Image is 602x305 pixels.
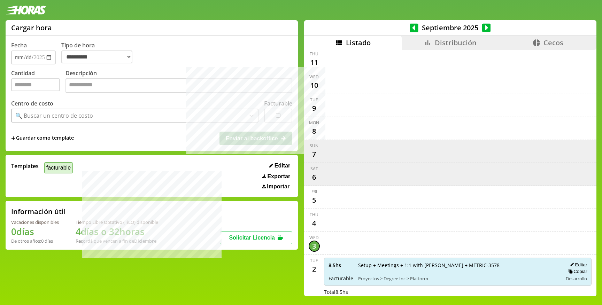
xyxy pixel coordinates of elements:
[309,57,320,68] div: 11
[311,189,317,195] div: Fri
[260,173,292,180] button: Exportar
[76,238,158,244] div: Recordá que vencen a fin de
[304,50,596,296] div: scrollable content
[220,232,292,244] button: Solicitar Licencia
[310,212,318,218] div: Thu
[310,97,318,103] div: Tue
[310,51,318,57] div: Thu
[11,207,66,216] h2: Información útil
[76,225,158,238] h1: 4 días o 32 horas
[566,275,587,282] span: Desarrollo
[11,100,53,107] label: Centro de costo
[309,172,320,183] div: 6
[566,268,587,274] button: Copiar
[568,262,587,268] button: Editar
[11,219,59,225] div: Vacaciones disponibles
[435,38,477,47] span: Distribución
[76,219,158,225] div: Tiempo Libre Optativo (TiLO) disponible
[11,225,59,238] h1: 0 días
[309,264,320,275] div: 2
[310,166,318,172] div: Sat
[264,100,292,107] label: Facturable
[134,238,156,244] b: Diciembre
[324,289,592,295] div: Total 8.5 hs
[11,134,15,142] span: +
[358,275,558,282] span: Proyectos > Degree Inc > Platform
[309,103,320,114] div: 9
[267,183,290,190] span: Importar
[44,162,73,173] button: facturable
[65,69,292,95] label: Descripción
[11,23,52,32] h1: Cargar hora
[358,262,558,268] span: Setup + Meetings + 1:1 with [PERSON_NAME] + METRIC-3578
[309,195,320,206] div: 5
[309,80,320,91] div: 10
[275,163,290,169] span: Editar
[310,143,318,149] div: Sun
[418,23,482,32] span: Septiembre 2025
[309,218,320,229] div: 4
[11,78,60,91] input: Cantidad
[309,149,320,160] div: 7
[310,258,318,264] div: Tue
[11,162,39,170] span: Templates
[11,69,65,95] label: Cantidad
[309,235,319,241] div: Wed
[309,241,320,252] div: 3
[543,38,563,47] span: Cecos
[267,162,292,169] button: Editar
[309,120,319,126] div: Mon
[11,41,27,49] label: Fecha
[346,38,371,47] span: Listado
[11,134,74,142] span: +Guardar como template
[329,262,353,268] span: 8.5 hs
[61,50,132,63] select: Tipo de hora
[11,238,59,244] div: De otros años: 0 días
[15,112,93,119] div: 🔍 Buscar un centro de costo
[309,74,319,80] div: Wed
[61,41,138,64] label: Tipo de hora
[65,78,292,93] textarea: Descripción
[267,173,290,180] span: Exportar
[329,275,353,282] span: Facturable
[6,6,46,15] img: logotipo
[229,235,275,241] span: Solicitar Licencia
[309,126,320,137] div: 8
